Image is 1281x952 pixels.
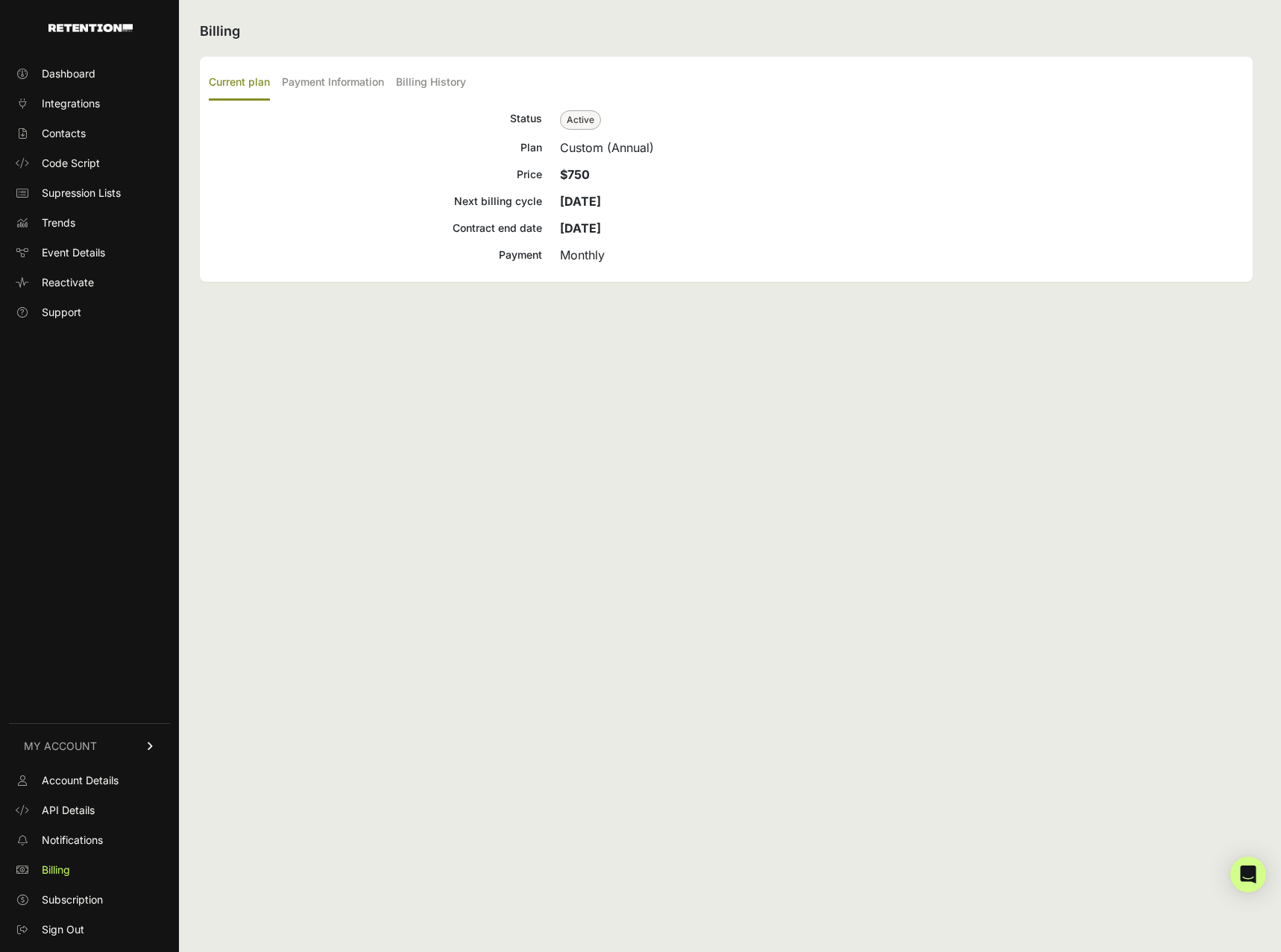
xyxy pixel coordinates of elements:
[42,275,94,290] span: Reactivate
[42,863,70,877] span: Billing
[42,186,121,201] span: Supression Lists
[560,221,601,236] strong: [DATE]
[42,245,105,260] span: Event Details
[42,833,103,848] span: Notifications
[9,918,170,942] a: Sign Out
[42,892,103,907] span: Subscription
[42,922,84,937] span: Sign Out
[9,300,170,324] a: Support
[9,241,170,265] a: Event Details
[9,888,170,912] a: Subscription
[42,126,86,141] span: Contacts
[9,723,170,769] a: MY ACCOUNT
[48,24,133,32] img: Retention.com
[9,62,170,86] a: Dashboard
[282,66,384,101] label: Payment Information
[209,192,542,210] div: Next billing cycle
[1230,857,1266,892] div: Open Intercom Messenger
[9,181,170,205] a: Supression Lists
[42,96,100,111] span: Integrations
[9,858,170,882] a: Billing
[9,828,170,852] a: Notifications
[560,139,1244,157] div: Custom (Annual)
[560,167,590,182] strong: $750
[9,769,170,792] a: Account Details
[9,122,170,145] a: Contacts
[209,110,542,130] div: Status
[209,219,542,237] div: Contract end date
[9,798,170,822] a: API Details
[560,246,1244,264] div: Monthly
[42,215,75,230] span: Trends
[209,139,542,157] div: Plan
[9,92,170,116] a: Integrations
[560,194,601,209] strong: [DATE]
[209,66,270,101] label: Current plan
[42,305,81,320] span: Support
[9,211,170,235] a: Trends
[209,166,542,183] div: Price
[209,246,542,264] div: Payment
[42,156,100,171] span: Code Script
[42,66,95,81] span: Dashboard
[42,773,119,788] span: Account Details
[560,110,601,130] span: Active
[396,66,466,101] label: Billing History
[9,271,170,294] a: Reactivate
[24,739,97,754] span: MY ACCOUNT
[9,151,170,175] a: Code Script
[200,21,1253,42] h2: Billing
[42,803,95,818] span: API Details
